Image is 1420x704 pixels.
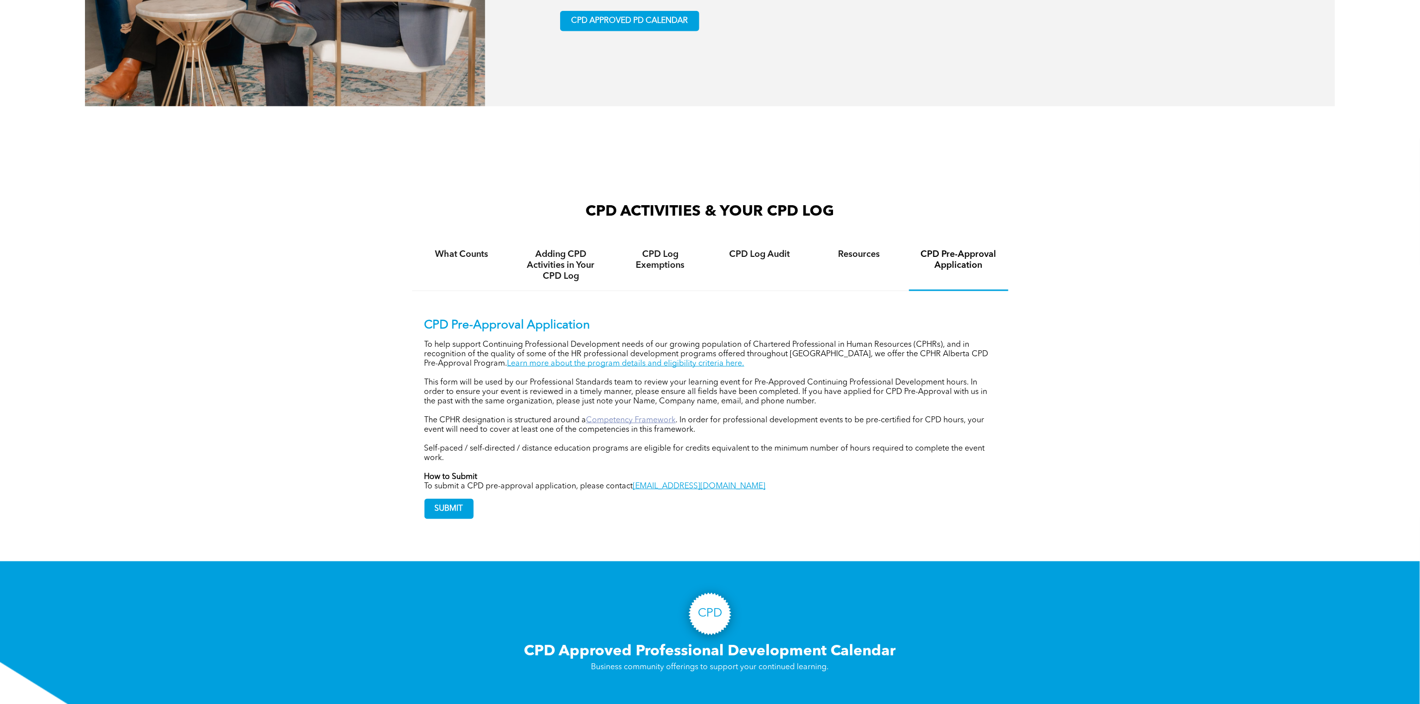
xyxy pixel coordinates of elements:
[424,378,996,406] p: This form will be used by our Professional Standards team to review your learning event for Pre-A...
[424,499,474,519] a: SUBMIT
[719,249,801,260] h4: CPD Log Audit
[560,11,699,31] a: CPD APPROVED PD CALENDAR
[424,340,996,369] p: To help support Continuing Professional Development needs of our growing population of Chartered ...
[633,482,766,490] a: [EMAIL_ADDRESS][DOMAIN_NAME]
[424,482,996,491] p: To submit a CPD pre-approval application, please contact
[424,473,478,481] strong: How to Submit
[571,16,688,26] span: CPD APPROVED PD CALENDAR
[819,249,900,260] h4: Resources
[520,249,602,282] h4: Adding CPD Activities in Your CPD Log
[698,607,722,621] h3: CPD
[620,249,701,271] h4: CPD Log Exemptions
[918,249,1000,271] h4: CPD Pre-Approval Application
[421,249,502,260] h4: What Counts
[586,416,676,424] a: Competency Framework
[424,416,996,435] p: The CPHR designation is structured around a . In order for professional development events to be ...
[425,499,473,519] span: SUBMIT
[424,444,996,463] p: Self-paced / self-directed / distance education programs are eligible for credits equivalent to t...
[507,360,745,368] a: Learn more about the program details and eligibility criteria here.
[586,204,835,219] span: CPD ACTIVITIES & YOUR CPD LOG
[524,644,896,659] span: CPD Approved Professional Development Calendar
[424,318,996,333] p: CPD Pre-Approval Application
